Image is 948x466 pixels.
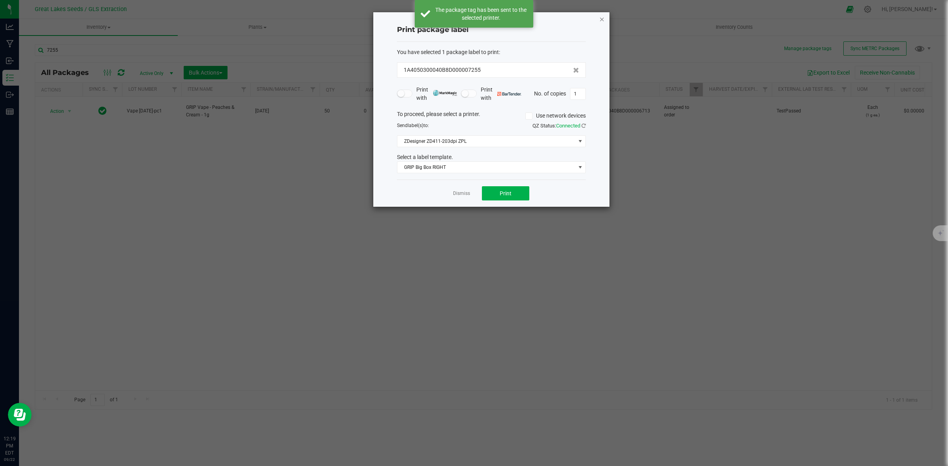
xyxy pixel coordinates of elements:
div: To proceed, please select a printer. [391,110,592,122]
span: Connected [556,123,580,129]
img: mark_magic_cybra.png [433,90,457,96]
span: GRIP Big Box RIGHT [397,162,576,173]
a: Dismiss [453,190,470,197]
span: No. of copies [534,90,566,96]
button: Print [482,186,529,200]
span: ZDesigner ZD411-203dpi ZPL [397,136,576,147]
span: QZ Status: [532,123,586,129]
div: Select a label template. [391,153,592,161]
img: bartender.png [497,92,521,96]
div: The package tag has been sent to the selected printer. [434,6,527,22]
span: Print with [481,86,521,102]
span: Send to: [397,123,429,128]
iframe: Resource center [8,403,32,427]
span: Print [500,190,512,197]
span: label(s) [408,123,423,128]
span: 1A4050300040B8D000007255 [404,66,481,74]
span: You have selected 1 package label to print [397,49,499,55]
span: Print with [416,86,457,102]
label: Use network devices [525,112,586,120]
h4: Print package label [397,25,586,35]
div: : [397,48,586,56]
